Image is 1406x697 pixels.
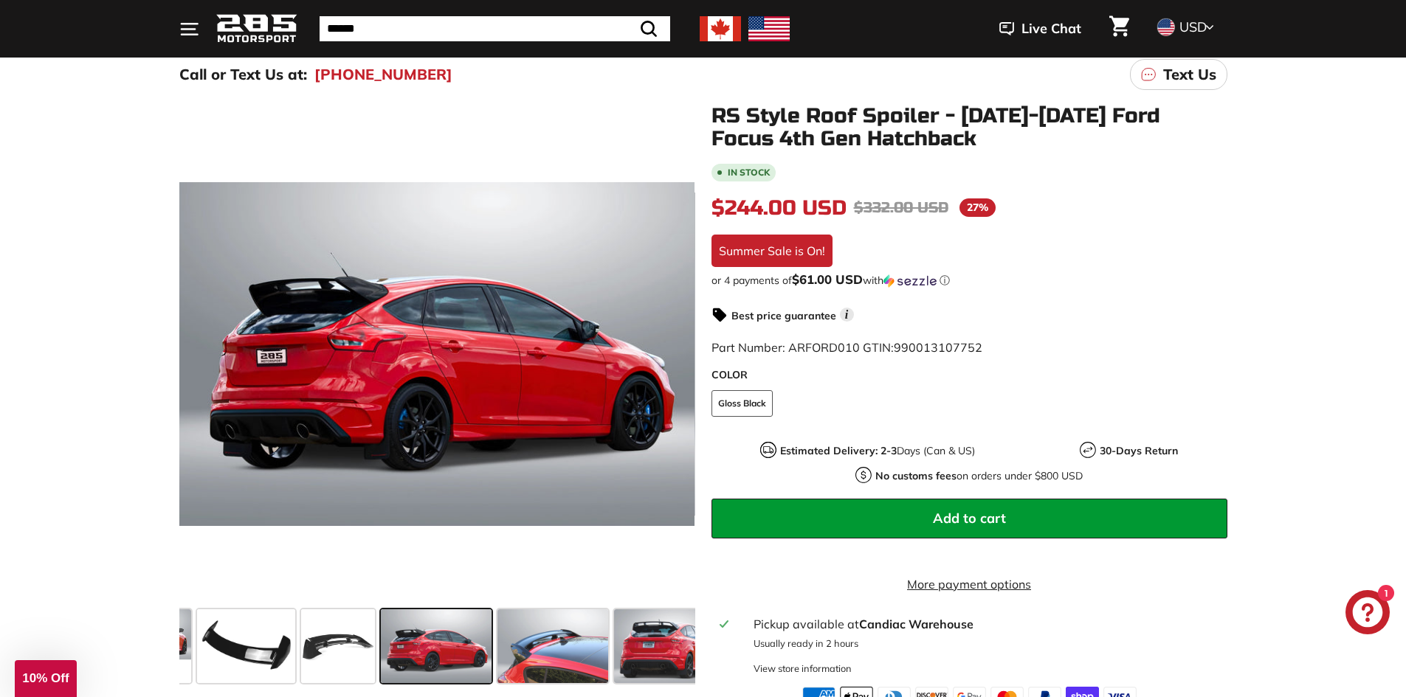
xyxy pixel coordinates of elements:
span: Add to cart [933,510,1006,527]
a: Text Us [1130,59,1227,90]
strong: 30-Days Return [1100,444,1178,457]
div: Pickup available at [754,615,1218,633]
p: Text Us [1163,63,1216,86]
span: 10% Off [22,671,69,685]
p: Days (Can & US) [780,443,975,459]
div: Summer Sale is On! [711,235,833,267]
img: Logo_285_Motorsport_areodynamics_components [216,12,297,46]
span: 990013107752 [894,340,982,355]
p: Call or Text Us at: [179,63,307,86]
div: View store information [754,662,852,676]
div: or 4 payments of with [711,273,1227,288]
h1: RS Style Roof Spoiler - [DATE]-[DATE] Ford Focus 4th Gen Hatchback [711,105,1227,150]
span: $61.00 USD [792,271,863,287]
span: 27% [959,198,996,217]
div: or 4 payments of$61.00 USDwithSezzle Click to learn more about Sezzle [711,273,1227,288]
p: Usually ready in 2 hours [754,637,1218,651]
button: Add to cart [711,499,1227,538]
div: 10% Off [15,660,77,697]
inbox-online-store-chat: Shopify online store chat [1341,590,1394,638]
span: i [840,308,854,322]
button: Live Chat [980,10,1100,47]
strong: Estimated Delivery: 2-3 [780,444,897,457]
a: More payment options [711,575,1227,593]
span: $332.00 USD [854,198,948,217]
input: Search [320,16,670,41]
p: on orders under $800 USD [875,468,1083,484]
b: In stock [728,168,770,177]
span: Part Number: ARFORD010 GTIN: [711,340,982,355]
span: Live Chat [1021,19,1081,38]
span: $244.00 USD [711,195,847,221]
strong: Best price guarantee [731,309,836,322]
strong: Candiac Warehouse [859,617,973,631]
span: USD [1179,18,1207,35]
label: COLOR [711,367,1227,383]
a: Cart [1100,4,1138,54]
img: Sezzle [883,274,937,288]
a: [PHONE_NUMBER] [314,63,452,86]
strong: No customs fees [875,469,957,482]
